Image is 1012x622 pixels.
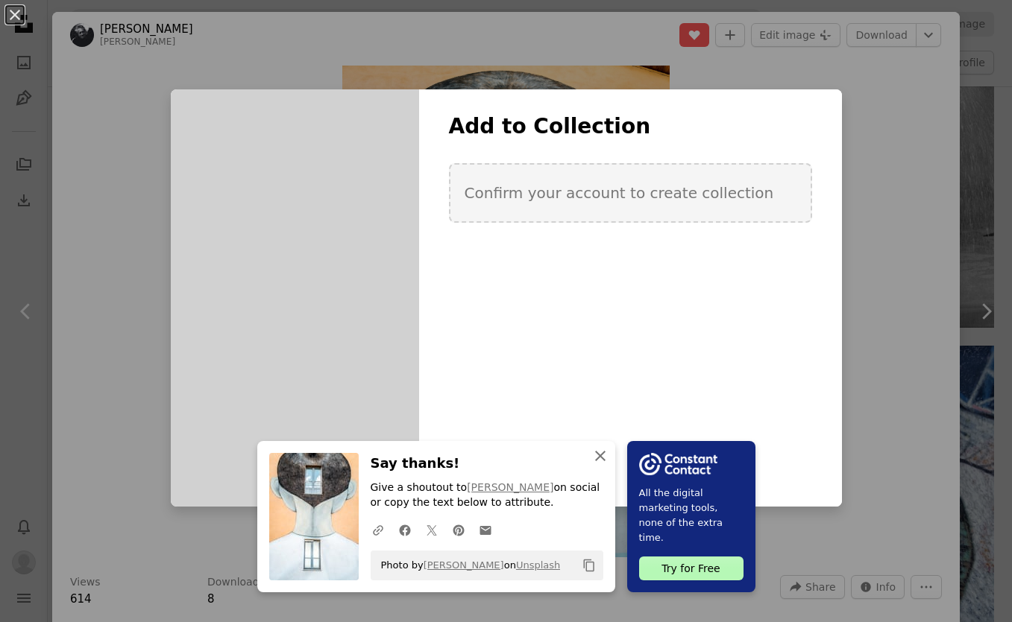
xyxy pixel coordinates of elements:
[467,481,553,493] a: [PERSON_NAME]
[639,556,744,580] div: Try for Free
[627,441,755,592] a: All the digital marketing tools, none of the extra time.Try for Free
[449,113,812,140] h3: Add to Collection
[374,553,561,577] span: Photo by on
[392,515,418,545] a: Share on Facebook
[449,163,812,223] button: Confirm your account to create collection
[516,559,560,571] a: Unsplash
[371,480,603,510] p: Give a shoutout to on social or copy the text below to attribute.
[576,553,602,578] button: Copy to clipboard
[639,486,744,545] span: All the digital marketing tools, none of the extra time.
[445,515,472,545] a: Share on Pinterest
[418,515,445,545] a: Share on Twitter
[424,559,504,571] a: [PERSON_NAME]
[639,453,717,475] img: file-1754318165549-24bf788d5b37
[371,453,603,475] h3: Say thanks!
[472,515,499,545] a: Share over email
